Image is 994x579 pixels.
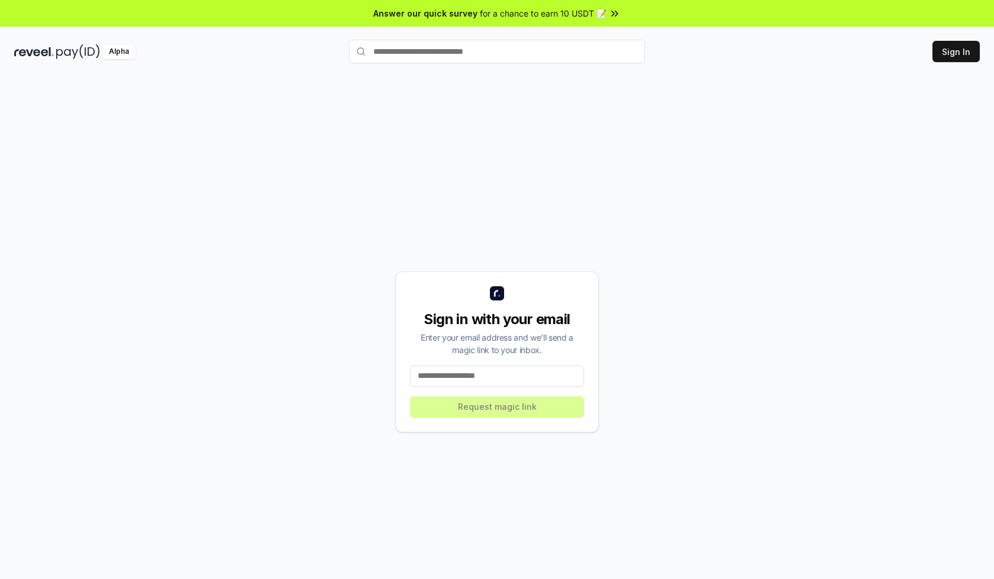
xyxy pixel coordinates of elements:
[410,331,584,356] div: Enter your email address and we’ll send a magic link to your inbox.
[56,44,100,59] img: pay_id
[373,7,477,20] span: Answer our quick survey
[480,7,606,20] span: for a chance to earn 10 USDT 📝
[490,286,504,300] img: logo_small
[14,44,54,59] img: reveel_dark
[932,41,980,62] button: Sign In
[102,44,135,59] div: Alpha
[410,310,584,329] div: Sign in with your email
